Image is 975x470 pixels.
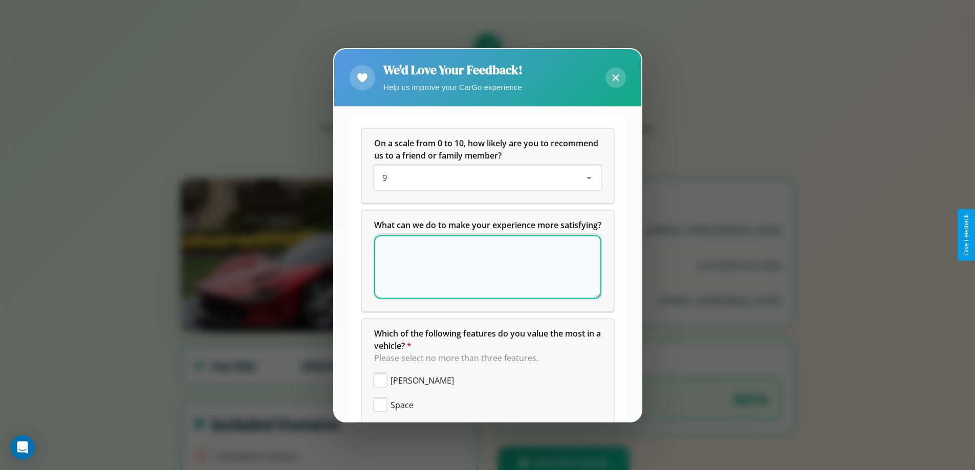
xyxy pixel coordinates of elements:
[382,172,387,184] span: 9
[391,399,414,411] span: Space
[374,138,600,161] span: On a scale from 0 to 10, how likely are you to recommend us to a friend or family member?
[374,328,603,351] span: Which of the following features do you value the most in a vehicle?
[963,214,970,256] div: Give Feedback
[374,137,601,162] h5: On a scale from 0 to 10, how likely are you to recommend us to a friend or family member?
[362,129,614,203] div: On a scale from 0 to 10, how likely are you to recommend us to a friend or family member?
[383,80,523,94] p: Help us improve your CarGo experience
[10,435,35,460] div: Open Intercom Messenger
[383,61,523,78] h2: We'd Love Your Feedback!
[374,352,538,364] span: Please select no more than three features.
[374,219,601,231] span: What can we do to make your experience more satisfying?
[374,166,601,190] div: On a scale from 0 to 10, how likely are you to recommend us to a friend or family member?
[391,374,454,387] span: [PERSON_NAME]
